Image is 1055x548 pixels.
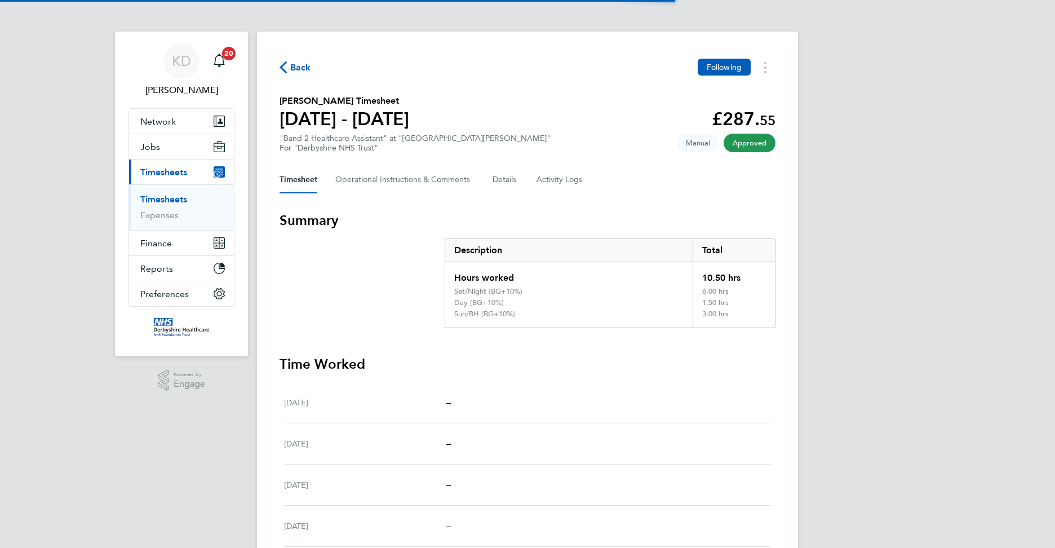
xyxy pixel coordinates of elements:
div: For "Derbyshire NHS Trust" [280,143,551,153]
h2: [PERSON_NAME] Timesheet [280,94,409,108]
button: Details [493,166,518,193]
app-decimal: £287. [712,108,775,130]
nav: Main navigation [115,32,248,356]
div: 10.50 hrs [693,262,775,287]
button: Preferences [129,281,234,306]
button: Network [129,109,234,134]
span: Engage [174,379,205,389]
button: Reports [129,256,234,281]
div: Hours worked [445,262,693,287]
button: Operational Instructions & Comments [335,166,475,193]
button: Finance [129,231,234,255]
div: [DATE] [284,478,446,492]
div: "Band 2 Healthcare Assistant" at "[GEOGRAPHIC_DATA][PERSON_NAME]" [280,134,551,153]
div: [DATE] [284,396,446,409]
span: – [446,397,451,408]
span: Network [140,116,176,127]
div: Timesheets [129,184,234,230]
h3: Summary [280,211,775,229]
span: Back [290,61,311,74]
span: Reports [140,263,173,274]
div: Description [445,239,693,262]
span: Finance [140,238,172,249]
div: Sun/BH (BG+10%) [454,310,515,319]
button: Activity Logs [537,166,584,193]
span: KD [172,54,191,68]
div: Sat/Night (BG+10%) [454,287,522,296]
span: Following [707,62,742,72]
span: This timesheet was manually created. [677,134,719,152]
span: – [446,479,451,490]
div: 1.50 hrs [693,298,775,310]
h3: Time Worked [280,355,775,373]
span: Preferences [140,289,189,299]
a: Expenses [140,210,179,220]
span: This timesheet has been approved. [724,134,775,152]
div: Summary [445,238,775,328]
div: 6.00 hrs [693,287,775,298]
span: Timesheets [140,167,187,178]
button: Timesheets [129,160,234,184]
button: Following [698,59,751,76]
span: Kyle Dean [128,83,234,97]
span: – [446,438,451,449]
div: [DATE] [284,437,446,450]
button: Back [280,60,311,74]
div: 3.00 hrs [693,310,775,328]
span: Jobs [140,142,160,152]
span: Powered by [174,370,205,379]
a: KD[PERSON_NAME] [128,43,234,97]
a: Timesheets [140,194,187,205]
button: Jobs [129,134,234,159]
div: Day (BG+10%) [454,298,504,307]
h1: [DATE] - [DATE] [280,108,409,130]
span: – [446,520,451,531]
div: [DATE] [284,519,446,533]
button: Timesheets Menu [755,59,775,76]
span: 55 [760,112,775,129]
img: derbyshire-nhs-logo-retina.png [154,318,209,336]
div: Total [693,239,775,262]
span: 20 [222,47,236,60]
a: Go to home page [128,318,234,336]
button: Timesheet [280,166,317,193]
a: 20 [208,43,230,79]
a: Powered byEngage [158,370,206,391]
